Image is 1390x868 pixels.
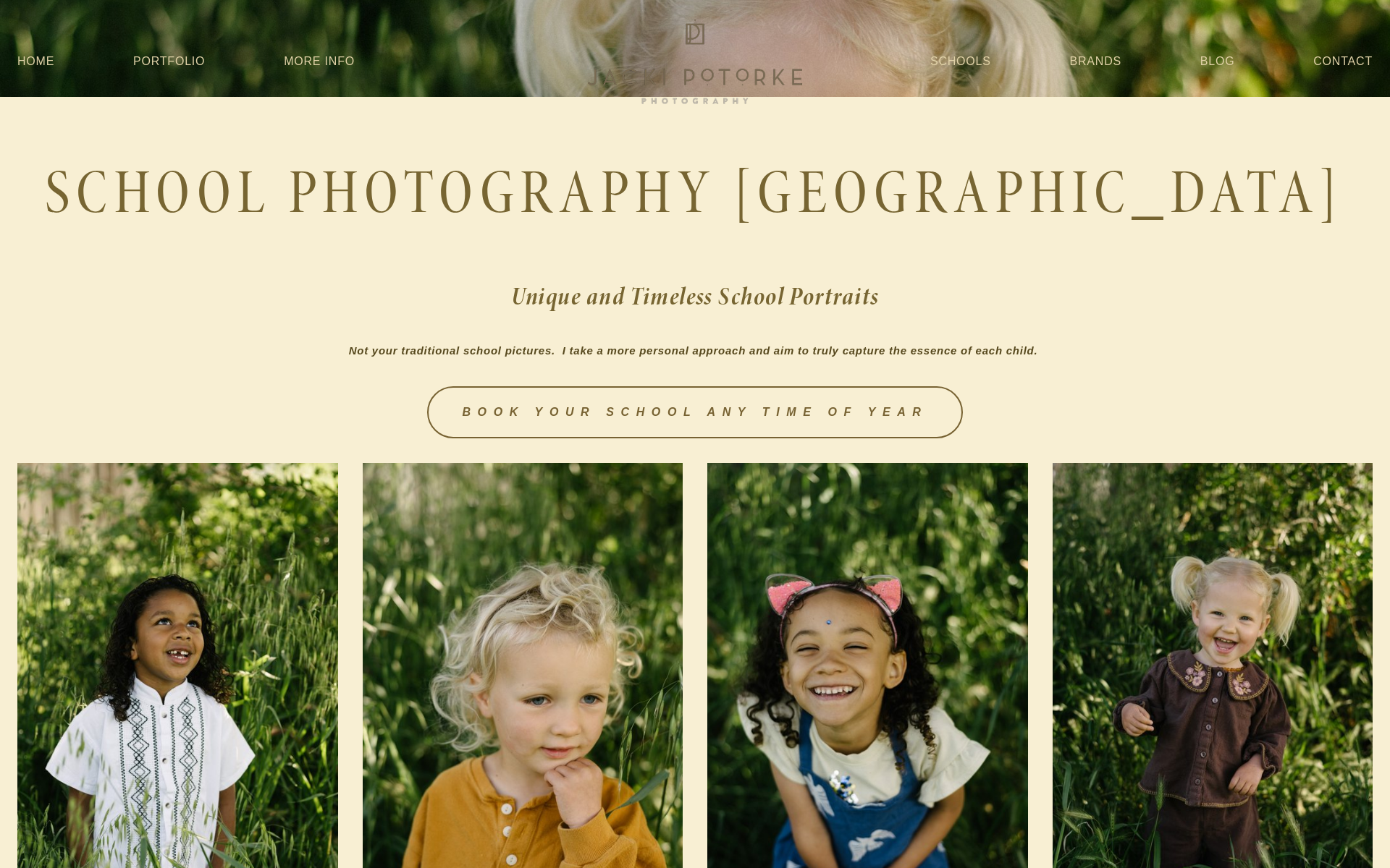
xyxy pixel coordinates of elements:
[579,15,811,108] img: Jacki Potorke Sacramento Family Photographer
[930,48,991,75] a: Schools
[349,344,1038,357] em: Not your traditional school pictures. I take a more personal approach and aim to truly capture th...
[284,48,355,75] a: More Info
[511,279,880,313] strong: Unique and Timeless School Portraits
[1070,48,1121,75] a: Brands
[1313,48,1373,75] a: Contact
[17,155,1373,231] h1: SCHOOL PHOTOGRAPHY [GEOGRAPHIC_DATA]
[1200,48,1235,75] a: Blog
[133,55,205,67] a: Portfolio
[427,386,962,438] a: BOOK YOUR SCHOOL ANY TIME OF YEAR
[17,48,54,75] a: Home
